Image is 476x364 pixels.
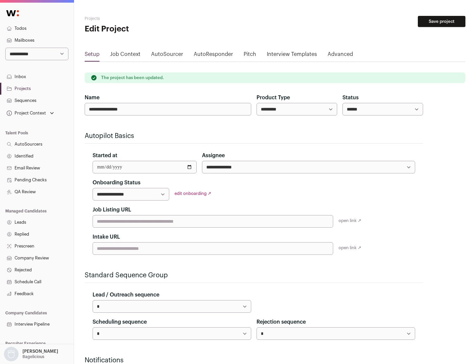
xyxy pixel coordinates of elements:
label: Name [85,94,99,102]
label: Product Type [257,94,290,102]
button: Open dropdown [5,109,55,118]
a: Pitch [244,50,256,61]
p: [PERSON_NAME] [22,349,58,354]
a: AutoResponder [194,50,233,61]
a: edit onboarding ↗ [175,191,211,196]
button: Save project [418,16,465,27]
label: Rejection sequence [257,318,306,326]
label: Intake URL [93,233,120,241]
h2: Autopilot Basics [85,131,423,141]
label: Scheduling sequence [93,318,147,326]
p: Bagelicious [22,354,44,359]
button: Open dropdown [3,347,59,361]
img: Wellfound [3,7,22,20]
p: The project has been updated. [101,75,164,80]
label: Assignee [202,152,225,159]
a: Advanced [328,50,353,61]
a: Interview Templates [267,50,317,61]
h2: Projects [85,16,212,21]
label: Onboarding Status [93,179,140,187]
a: Job Context [110,50,140,61]
h2: Standard Sequence Group [85,271,423,280]
label: Job Listing URL [93,206,131,214]
label: Lead / Outreach sequence [93,291,159,299]
h1: Edit Project [85,24,212,34]
div: Project Context [5,111,46,116]
label: Status [342,94,359,102]
label: Started at [93,152,117,159]
img: nopic.png [4,347,19,361]
a: Setup [85,50,99,61]
a: AutoSourcer [151,50,183,61]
